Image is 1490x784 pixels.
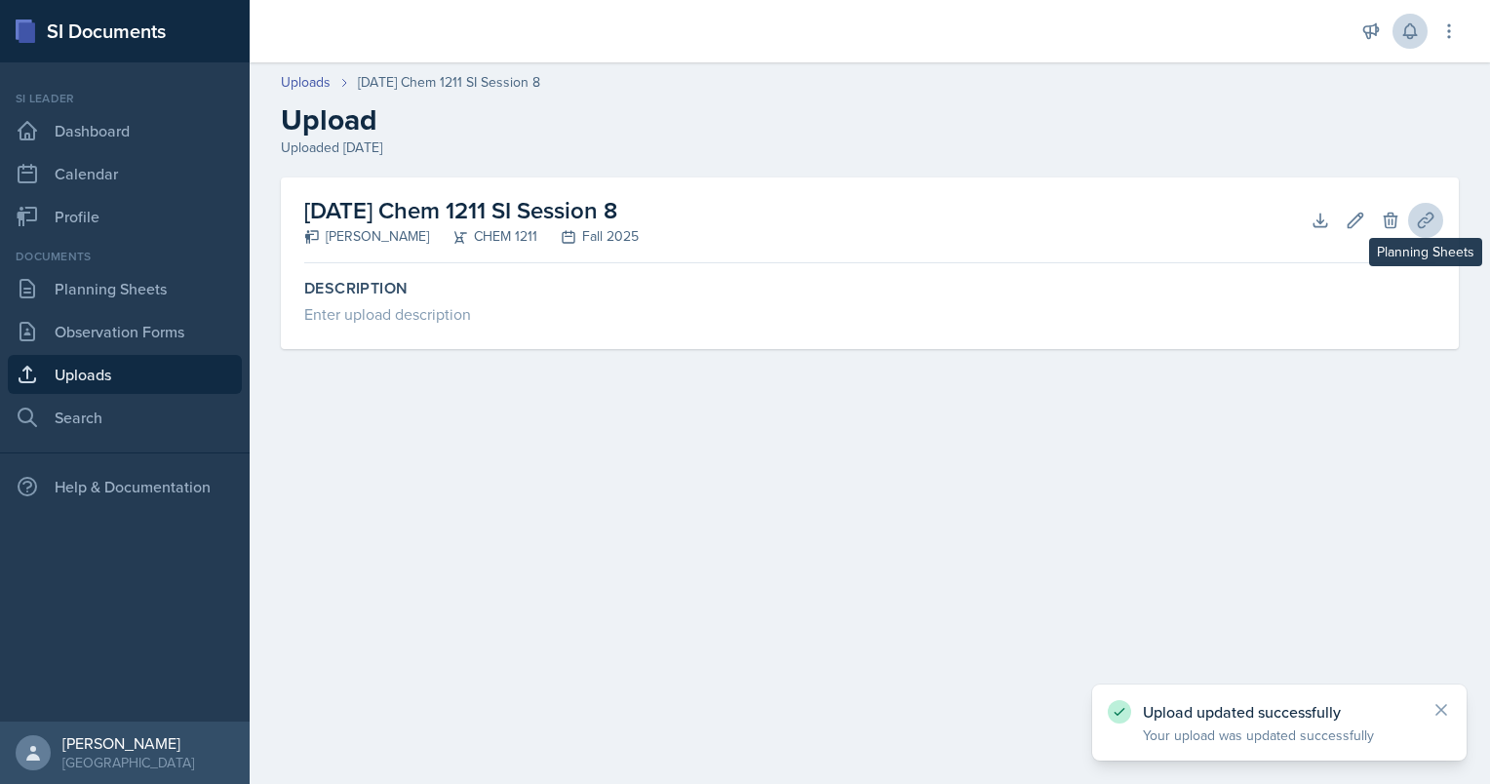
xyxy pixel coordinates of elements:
[8,154,242,193] a: Calendar
[8,248,242,265] div: Documents
[304,302,1435,326] div: Enter upload description
[8,269,242,308] a: Planning Sheets
[62,753,194,772] div: [GEOGRAPHIC_DATA]
[429,226,537,247] div: CHEM 1211
[1143,725,1416,745] p: Your upload was updated successfully
[8,90,242,107] div: Si leader
[8,398,242,437] a: Search
[8,467,242,506] div: Help & Documentation
[8,312,242,351] a: Observation Forms
[281,137,1459,158] div: Uploaded [DATE]
[8,197,242,236] a: Profile
[304,279,1435,298] label: Description
[358,72,540,93] div: [DATE] Chem 1211 SI Session 8
[8,355,242,394] a: Uploads
[537,226,639,247] div: Fall 2025
[281,72,331,93] a: Uploads
[304,226,429,247] div: [PERSON_NAME]
[8,111,242,150] a: Dashboard
[1408,203,1443,238] button: Planning Sheets
[304,193,639,228] h2: [DATE] Chem 1211 SI Session 8
[62,733,194,753] div: [PERSON_NAME]
[1143,702,1416,722] p: Upload updated successfully
[281,102,1459,137] h2: Upload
